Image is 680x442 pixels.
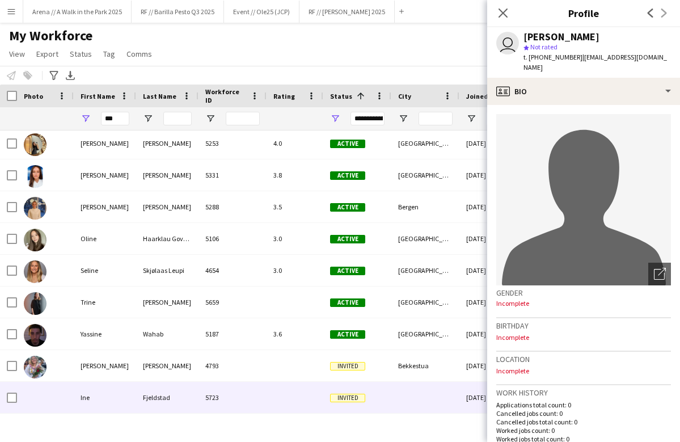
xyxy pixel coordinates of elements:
div: [PERSON_NAME] [74,191,136,222]
span: First Name [81,92,115,100]
div: [DATE] [459,191,527,222]
div: 5331 [198,159,267,191]
div: Bekkestua [391,350,459,381]
div: [GEOGRAPHIC_DATA] [391,318,459,350]
div: 3.8 [267,159,323,191]
span: Active [330,330,365,339]
button: Open Filter Menu [330,113,340,124]
a: View [5,47,29,61]
div: 3.6 [267,318,323,350]
div: Bergen [391,191,459,222]
div: 5187 [198,318,267,350]
input: First Name Filter Input [101,112,129,125]
span: Last Name [143,92,176,100]
img: Martine Johansen folke-olsen [24,165,47,188]
a: Comms [122,47,157,61]
span: Photo [24,92,43,100]
div: [DATE] [459,382,527,413]
span: Incomplete [496,299,529,308]
img: Yassine Wahab [24,324,47,347]
div: [GEOGRAPHIC_DATA] [391,159,459,191]
div: [GEOGRAPHIC_DATA] [391,287,459,318]
button: Open Filter Menu [205,113,216,124]
app-action-btn: Export XLSX [64,69,77,82]
button: RF // Barilla Pesto Q3 2025 [132,1,224,23]
div: [PERSON_NAME] [523,32,599,42]
h3: Gender [496,288,671,298]
div: Fjeldstad [136,382,198,413]
div: Yassine [74,318,136,350]
div: Bio [487,78,680,105]
div: [PERSON_NAME] [136,159,198,191]
span: Active [330,203,365,212]
span: t. [PHONE_NUMBER] [523,53,582,61]
a: Tag [99,47,120,61]
input: Joined Filter Input [487,112,521,125]
span: Not rated [530,43,557,51]
div: [DATE] [459,255,527,286]
div: [GEOGRAPHIC_DATA] [391,255,459,286]
span: Tag [103,49,115,59]
button: RF // [PERSON_NAME] 2025 [299,1,395,23]
img: Martine Cecilie Karlson [24,133,47,156]
span: My Workforce [9,27,92,44]
img: Hermine Ødegaard [24,356,47,378]
div: 5106 [198,223,267,254]
div: [DATE] [459,223,527,254]
div: Wahab [136,318,198,350]
div: Oline [74,223,136,254]
div: [PERSON_NAME] [74,128,136,159]
div: [PERSON_NAME] [136,350,198,381]
button: Open Filter Menu [81,113,91,124]
div: [PERSON_NAME] [74,350,136,381]
span: Active [330,171,365,180]
div: [DATE] [459,318,527,350]
h3: Profile [487,6,680,20]
div: Seline [74,255,136,286]
img: Trine Iversen [24,292,47,315]
span: Status [70,49,92,59]
div: Open photos pop-in [648,263,671,285]
img: Seline Skjølaas Leupi [24,260,47,283]
a: Export [32,47,63,61]
p: Cancelled jobs total count: 0 [496,418,671,426]
div: 3.0 [267,223,323,254]
div: [DATE] [459,159,527,191]
span: City [398,92,411,100]
h3: Birthday [496,321,671,331]
div: [GEOGRAPHIC_DATA] [391,223,459,254]
h3: Work history [496,388,671,398]
span: Export [36,49,58,59]
span: Comms [126,49,152,59]
div: [DATE] [459,128,527,159]
span: View [9,49,25,59]
span: Rating [273,92,295,100]
div: [PERSON_NAME] [136,128,198,159]
button: Open Filter Menu [398,113,408,124]
button: Open Filter Menu [466,113,476,124]
img: Oline Haarklau Govertsen [24,229,47,251]
span: Invited [330,394,365,402]
div: Skjølaas Leupi [136,255,198,286]
div: 5253 [198,128,267,159]
p: Worked jobs count: 0 [496,426,671,435]
span: Status [330,92,352,100]
h3: Location [496,354,671,364]
button: Event // Ole25 (JCP) [224,1,299,23]
input: Workforce ID Filter Input [226,112,260,125]
div: [PERSON_NAME] [74,159,136,191]
span: Active [330,267,365,275]
span: Active [330,235,365,243]
div: [DATE] [459,350,527,381]
img: Mina Pauline Gregersen [24,197,47,220]
div: [PERSON_NAME] [136,191,198,222]
button: Open Filter Menu [143,113,153,124]
p: Cancelled jobs count: 0 [496,409,671,418]
p: Incomplete [496,333,671,342]
span: Active [330,140,365,148]
div: 4654 [198,255,267,286]
a: Status [65,47,96,61]
div: Haarklau Govertsen [136,223,198,254]
button: Arena // A Walk in the Park 2025 [23,1,132,23]
span: Active [330,298,365,307]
